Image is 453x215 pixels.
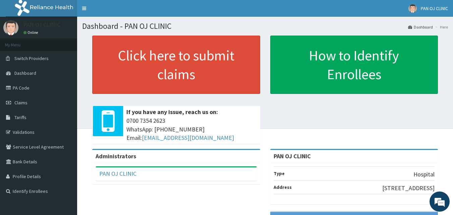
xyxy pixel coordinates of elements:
span: Switch Providers [14,55,49,61]
strong: PAN OJ CLINIC [274,152,311,160]
b: Address [274,184,292,190]
a: Online [23,30,40,35]
li: Here [434,24,448,30]
a: How to Identify Enrollees [270,36,438,94]
span: Claims [14,100,27,106]
a: [EMAIL_ADDRESS][DOMAIN_NAME] [142,134,234,142]
a: Click here to submit claims [92,36,260,94]
p: [STREET_ADDRESS] [382,184,435,193]
b: Administrators [96,152,136,160]
a: PAN OJ CLINIC [99,170,136,177]
span: 0700 7354 2623 WhatsApp: [PHONE_NUMBER] Email: [126,116,257,142]
b: Type [274,170,285,176]
a: Dashboard [408,24,433,30]
img: User Image [408,4,417,13]
img: User Image [3,20,18,35]
p: Hospital [413,170,435,179]
span: PAN OJ CLINIC [421,5,448,11]
p: PAN OJ CLINIC [23,22,60,28]
span: Dashboard [14,70,36,76]
span: Tariffs [14,114,26,120]
b: If you have any issue, reach us on: [126,108,218,116]
h1: Dashboard - PAN OJ CLINIC [82,22,448,31]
